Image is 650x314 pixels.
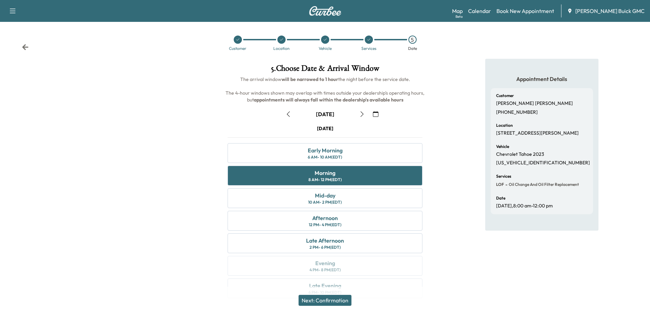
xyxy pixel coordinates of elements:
div: Customer [229,46,246,51]
div: Afternoon [312,214,338,222]
div: Vehicle [319,46,332,51]
div: 12 PM - 4 PM (EDT) [309,222,342,228]
div: 8 AM - 12 PM (EDT) [308,177,342,182]
span: - [504,181,507,188]
div: 6 AM - 10 AM (EDT) [308,154,342,160]
h5: Appointment Details [491,75,593,83]
div: Back [22,44,29,51]
div: [DATE] [316,110,334,118]
h6: Date [496,196,505,200]
div: Mid-day [315,191,335,200]
b: will be narrowed to 1 hour [281,76,338,82]
div: [DATE] [317,125,333,132]
div: Services [361,46,376,51]
p: [STREET_ADDRESS][PERSON_NAME] [496,130,579,136]
p: [DATE] , 8:00 am - 12:00 pm [496,203,553,209]
div: Late Afternoon [306,236,344,245]
div: 10 AM - 2 PM (EDT) [308,200,342,205]
div: 2 PM - 6 PM (EDT) [309,245,341,250]
img: Curbee Logo [309,6,342,16]
span: [PERSON_NAME] Buick GMC [575,7,645,15]
div: Early Morning [308,146,343,154]
span: LOF [496,182,504,187]
span: Oil Change and Oil Filter Replacement [507,182,579,187]
b: appointments will always fall within the dealership's available hours [254,97,403,103]
p: Chevrolet Tahoe 2023 [496,151,544,158]
a: MapBeta [452,7,463,15]
h1: 5 . Choose Date & Arrival Window [222,64,428,76]
div: Morning [315,169,335,177]
button: Next: Confirmation [299,295,351,306]
div: Date [408,46,417,51]
p: [US_VEHICLE_IDENTIFICATION_NUMBER] [496,160,590,166]
p: [PERSON_NAME] [PERSON_NAME] [496,100,573,107]
div: Beta [456,14,463,19]
div: Location [273,46,290,51]
h6: Vehicle [496,145,509,149]
a: Book New Appointment [496,7,554,15]
div: 5 [408,36,417,44]
p: [PHONE_NUMBER] [496,109,538,115]
h6: Services [496,174,511,178]
h6: Location [496,123,513,127]
a: Calendar [468,7,491,15]
span: The arrival window the night before the service date. The 4-hour windows shown may overlap with t... [226,76,425,103]
h6: Customer [496,94,514,98]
